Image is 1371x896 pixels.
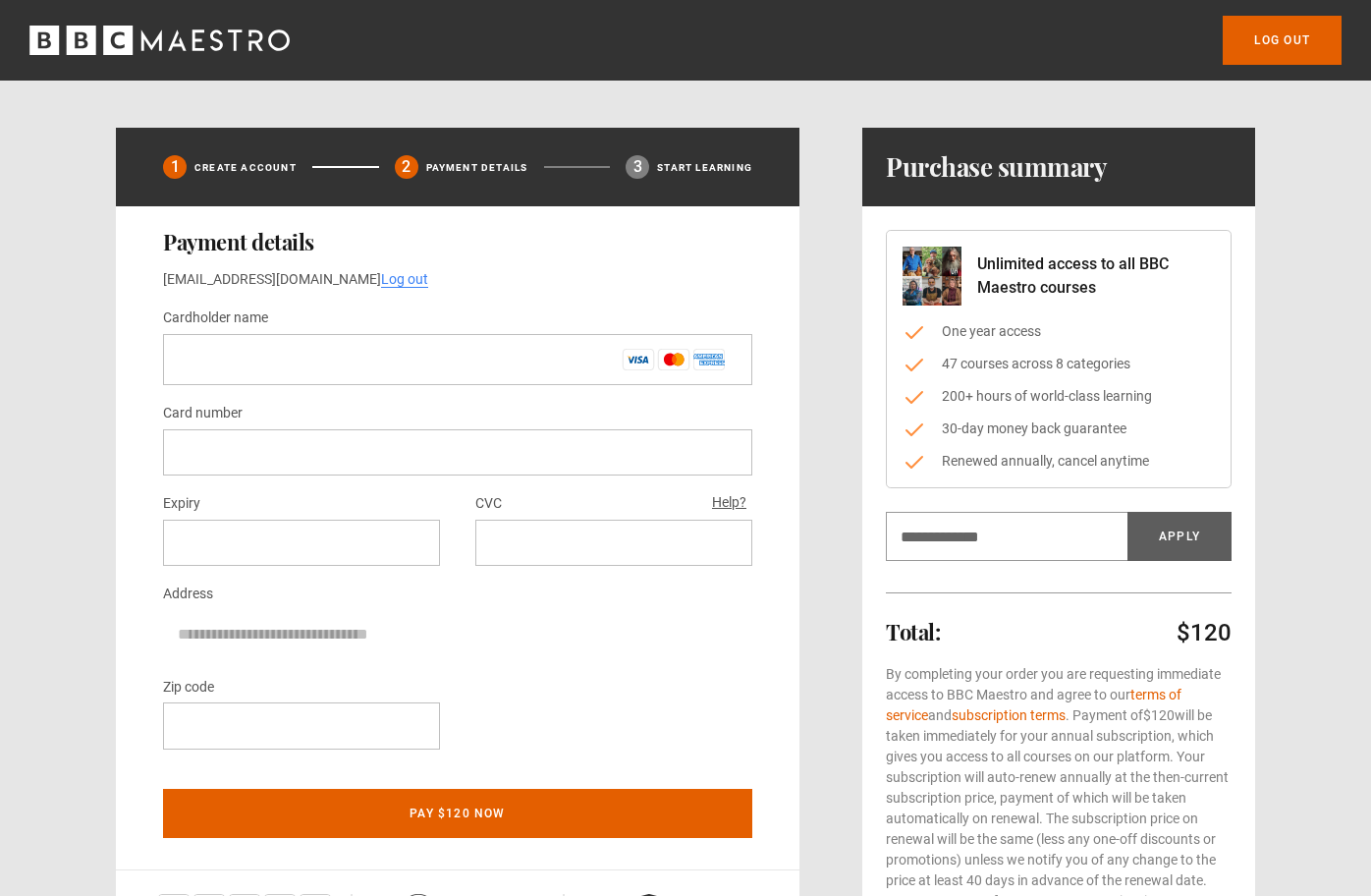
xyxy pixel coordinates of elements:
a: subscription terms [952,707,1066,723]
p: Payment details [426,160,528,175]
label: Card number [163,402,243,425]
p: Start learning [657,160,752,175]
p: Create Account [194,160,297,175]
span: $120 [1143,707,1175,723]
li: 30-day money back guarantee [903,419,1215,439]
div: 2 [395,155,418,179]
h2: Payment details [163,230,752,253]
a: Log out [1223,16,1342,65]
label: Expiry [163,492,200,516]
a: Log out [381,271,428,288]
div: 3 [626,155,649,179]
p: [EMAIL_ADDRESS][DOMAIN_NAME] [163,269,752,290]
button: Apply [1127,512,1232,561]
iframe: Secure payment input frame [179,443,737,462]
label: Address [163,583,213,606]
iframe: Secure payment input frame [179,533,424,552]
iframe: Secure payment input frame [491,533,737,552]
li: One year access [903,321,1215,342]
button: Pay $120 now [163,789,752,838]
h1: Purchase summary [886,151,1107,183]
button: Help? [706,490,752,516]
li: 200+ hours of world-class learning [903,386,1215,407]
li: Renewed annually, cancel anytime [903,451,1215,472]
p: $120 [1177,617,1232,648]
div: 1 [163,155,187,179]
li: 47 courses across 8 categories [903,354,1215,374]
label: Cardholder name [163,307,268,330]
label: CVC [475,492,502,516]
h2: Total: [886,620,940,644]
label: Zip code [163,676,214,700]
svg: BBC Maestro [29,26,290,55]
iframe: Secure payment input frame [179,716,424,735]
p: Unlimited access to all BBC Maestro courses [977,252,1215,300]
